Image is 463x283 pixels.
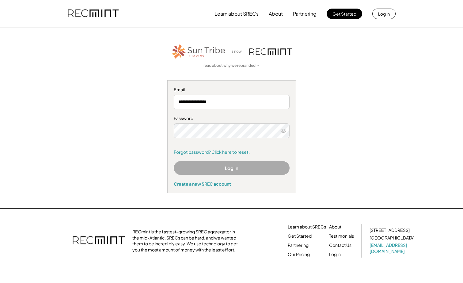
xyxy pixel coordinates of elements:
[329,242,351,248] a: Contact Us
[171,43,226,60] img: STT_Horizontal_Logo%2B-%2BColor.png
[132,229,241,253] div: RECmint is the fastest-growing SREC aggregator in the mid-Atlantic. SRECs can be hard, and we wan...
[293,8,317,20] button: Partnering
[327,9,362,19] button: Get Started
[372,9,396,19] button: Log in
[214,8,259,20] button: Learn about SRECs
[288,242,309,248] a: Partnering
[329,233,354,239] a: Testimonials
[329,251,341,258] a: Log in
[370,235,414,241] div: [GEOGRAPHIC_DATA]
[203,63,260,68] a: read about why we rebranded →
[370,227,410,233] div: [STREET_ADDRESS]
[288,233,312,239] a: Get Started
[174,115,290,122] div: Password
[174,181,290,187] div: Create a new SREC account
[73,230,125,251] img: recmint-logotype%403x.png
[68,3,119,24] img: recmint-logotype%403x.png
[229,49,246,54] div: is now
[329,224,341,230] a: About
[249,48,292,55] img: recmint-logotype%403x.png
[370,242,416,254] a: [EMAIL_ADDRESS][DOMAIN_NAME]
[288,224,326,230] a: Learn about SRECs
[269,8,283,20] button: About
[174,161,290,175] button: Log In
[174,149,290,155] a: Forgot password? Click here to reset.
[174,87,290,93] div: Email
[288,251,310,258] a: Our Pricing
